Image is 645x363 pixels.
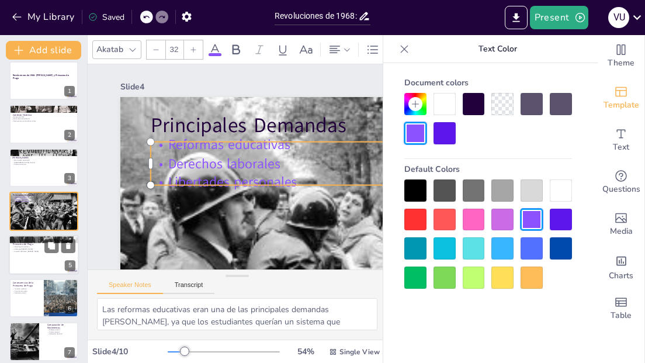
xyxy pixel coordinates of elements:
[12,248,75,250] p: Liderazgo [PERSON_NAME]
[64,173,75,184] div: 3
[47,323,75,330] p: Comparación de Movimientos
[61,238,75,253] button: Delete Slide
[12,159,74,161] p: Movimiento estudiantil
[64,347,75,358] div: 7
[13,281,40,288] p: Consecuencias de la Primavera de Praga
[179,110,299,177] span: Reformas educativas
[97,298,377,330] textarea: Las reformas educativas eran una de las principales demandas [PERSON_NAME], ya que los estudiante...
[404,72,572,93] div: Document colors
[414,35,581,63] p: Text Color
[613,141,629,154] span: Text
[604,99,639,112] span: Template
[530,6,588,29] button: Present
[12,250,75,253] p: Invasión del Pacto [PERSON_NAME]
[608,57,634,70] span: Theme
[608,6,629,29] button: v u
[13,193,75,197] p: Principales Demandas
[88,12,124,23] div: Saved
[609,269,633,282] span: Charts
[47,329,75,331] p: Enfoque juvenil
[92,346,168,357] div: Slide 4 / 10
[15,200,29,203] span: Libertades personales
[404,159,572,179] div: Default Colors
[6,41,81,60] button: Add slide
[598,119,644,161] div: Add text boxes
[9,148,78,187] div: 3
[9,8,79,26] button: My Library
[611,309,632,322] span: Table
[11,117,73,120] p: Descontento estudiantil
[13,113,75,116] p: Contexto Histórico
[505,6,528,29] button: Export to PowerPoint
[13,288,40,290] p: Invasión soviética
[12,164,74,166] p: Crítica al sistema
[64,86,75,96] div: 1
[97,281,163,294] button: Speaker Notes
[598,246,644,288] div: Add charts and graphs
[64,303,75,314] div: 6
[11,116,73,118] p: Europa en 1968
[12,161,74,164] p: [DEMOGRAPHIC_DATA] masivas
[598,35,644,77] div: Change the overall theme
[13,74,69,80] strong: Revoluciones de 1968: [PERSON_NAME] y Primavera de Praga
[12,155,74,159] p: [PERSON_NAME]
[47,331,75,333] p: Crítica cultural
[598,288,644,330] div: Add a table
[608,7,629,28] div: v u
[163,281,215,294] button: Transcript
[13,290,40,292] p: Control comunista
[339,347,380,357] span: Single View
[598,161,644,203] div: Get real-time input from your audience
[164,144,289,214] span: Libertades personales
[9,192,78,230] div: 4
[9,322,78,361] div: 7
[9,61,78,100] div: 1
[64,130,75,140] div: 2
[65,260,75,271] div: 5
[275,8,358,25] input: Insert title
[44,238,58,253] button: Duplicate Slide
[610,225,633,238] span: Media
[602,183,640,196] span: Questions
[15,196,29,199] span: Reformas educativas
[172,127,282,189] span: Derechos laborales
[13,292,40,295] p: Desilusión social
[13,243,76,246] p: Primavera de Praga
[9,235,79,275] div: 5
[47,333,75,336] p: Soberanía nacional
[11,120,73,122] p: Movimientos por derechos civiles
[12,246,75,248] p: Liberalización política
[64,217,75,227] div: 4
[9,105,78,143] div: 2
[598,203,644,246] div: Add images, graphics, shapes or video
[15,198,27,200] span: Derechos laborales
[598,77,644,119] div: Add ready made slides
[9,279,78,317] div: 6
[292,346,320,357] div: 54 %
[94,42,126,57] div: Akatab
